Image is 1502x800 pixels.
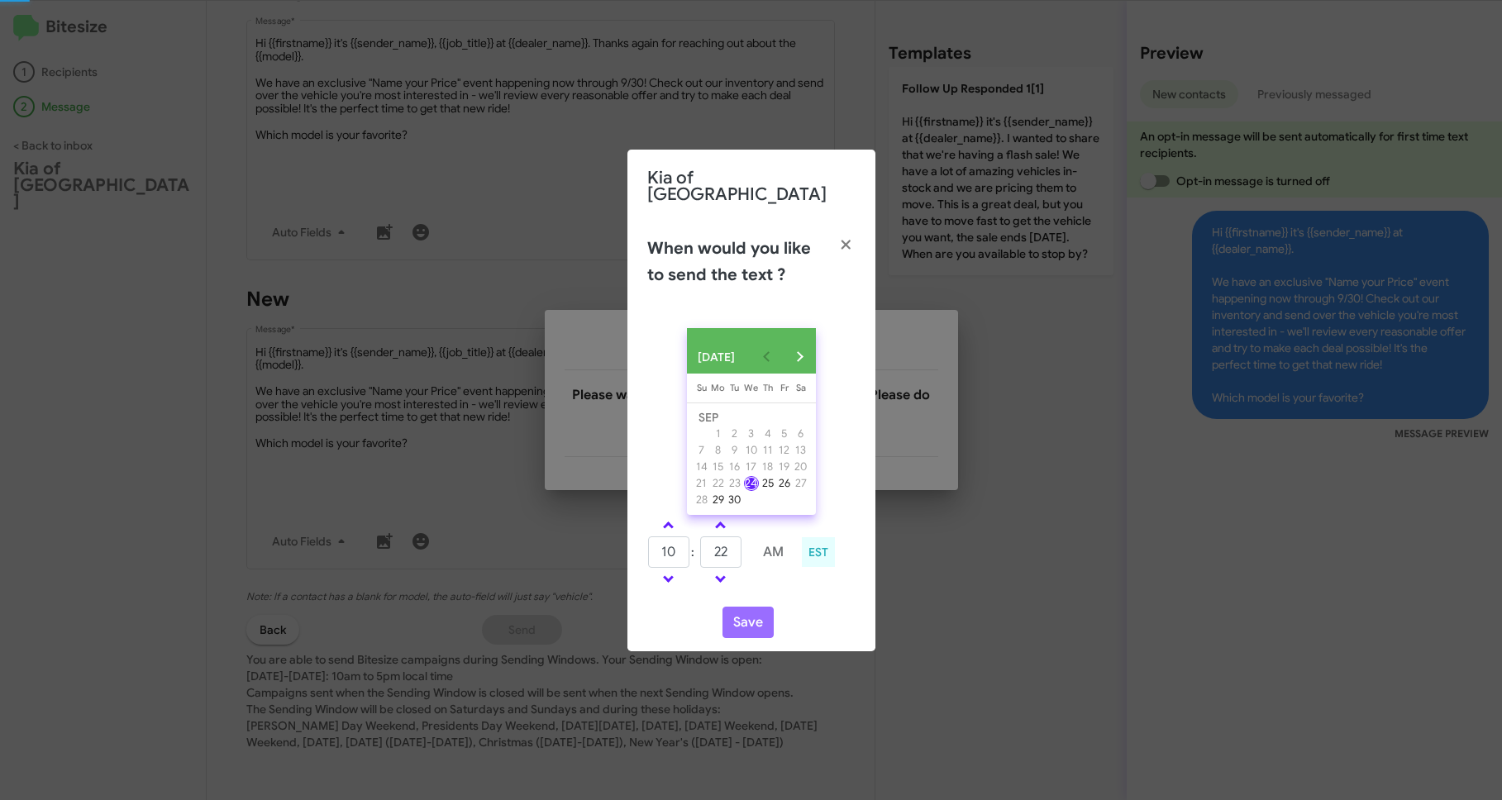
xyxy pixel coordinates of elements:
[727,426,742,441] div: 2
[690,536,699,569] td: :
[727,492,743,508] button: September 30, 2025
[802,537,835,567] div: EST
[711,460,726,474] div: 15
[743,442,760,459] button: September 10, 2025
[722,607,774,638] button: Save
[776,475,793,492] button: September 26, 2025
[777,426,792,441] div: 5
[794,426,808,441] div: 6
[776,459,793,475] button: September 19, 2025
[763,382,773,393] span: Th
[711,493,726,507] div: 29
[760,459,776,475] button: September 18, 2025
[694,475,710,492] button: September 21, 2025
[777,460,792,474] div: 19
[793,475,809,492] button: September 27, 2025
[627,150,875,222] div: Kia of [GEOGRAPHIC_DATA]
[694,476,709,491] div: 21
[743,459,760,475] button: September 17, 2025
[710,442,727,459] button: September 8, 2025
[694,409,809,426] td: SEP
[727,443,742,458] div: 9
[744,382,758,393] span: We
[760,475,776,492] button: September 25, 2025
[694,443,709,458] div: 7
[727,460,742,474] div: 16
[700,536,741,568] input: MM
[761,460,775,474] div: 18
[777,476,792,491] div: 26
[761,476,775,491] div: 25
[697,382,707,393] span: Su
[727,459,743,475] button: September 16, 2025
[751,340,784,374] button: Previous month
[794,476,808,491] div: 27
[698,342,735,372] span: [DATE]
[744,443,759,458] div: 10
[711,382,725,393] span: Mo
[711,443,726,458] div: 8
[794,443,808,458] div: 13
[711,426,726,441] div: 1
[743,426,760,442] button: September 3, 2025
[694,492,710,508] button: September 28, 2025
[710,475,727,492] button: September 22, 2025
[777,443,792,458] div: 12
[776,426,793,442] button: September 5, 2025
[744,426,759,441] div: 3
[727,476,742,491] div: 23
[743,475,760,492] button: September 24, 2025
[694,459,710,475] button: September 14, 2025
[647,236,824,288] h2: When would you like to send the text ?
[694,442,710,459] button: September 7, 2025
[784,340,817,374] button: Next month
[761,426,775,441] div: 4
[793,459,809,475] button: September 20, 2025
[711,476,726,491] div: 22
[694,493,709,507] div: 28
[744,476,759,491] div: 24
[727,493,742,507] div: 30
[793,442,809,459] button: September 13, 2025
[744,460,759,474] div: 17
[710,426,727,442] button: September 1, 2025
[760,442,776,459] button: September 11, 2025
[648,536,689,568] input: HH
[727,442,743,459] button: September 9, 2025
[776,442,793,459] button: September 12, 2025
[761,443,775,458] div: 11
[694,460,709,474] div: 14
[710,459,727,475] button: September 15, 2025
[760,426,776,442] button: September 4, 2025
[727,475,743,492] button: September 23, 2025
[793,426,809,442] button: September 6, 2025
[780,382,789,393] span: Fr
[727,426,743,442] button: September 2, 2025
[796,382,806,393] span: Sa
[752,536,794,568] button: AM
[794,460,808,474] div: 20
[685,340,751,374] button: Choose month and year
[730,382,739,393] span: Tu
[710,492,727,508] button: September 29, 2025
